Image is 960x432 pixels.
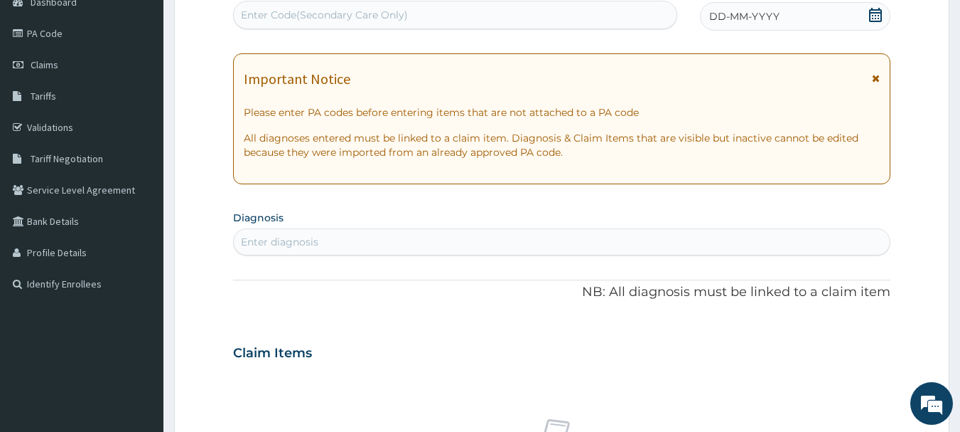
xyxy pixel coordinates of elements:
[241,8,408,22] div: Enter Code(Secondary Care Only)
[233,283,891,302] p: NB: All diagnosis must be linked to a claim item
[74,80,239,98] div: Chat with us now
[244,131,880,159] p: All diagnoses entered must be linked to a claim item. Diagnosis & Claim Items that are visible bu...
[82,127,196,270] span: We're online!
[7,284,271,334] textarea: Type your message and hit 'Enter'
[244,105,880,120] p: Please enter PA codes before entering items that are not attached to a PA code
[233,211,284,225] label: Diagnosis
[26,71,58,107] img: d_794563401_company_1708531726252_794563401
[31,152,103,165] span: Tariff Negotiation
[241,235,318,249] div: Enter diagnosis
[244,71,350,87] h1: Important Notice
[233,7,267,41] div: Minimize live chat window
[31,90,56,102] span: Tariffs
[31,58,58,71] span: Claims
[233,346,312,362] h3: Claim Items
[709,9,780,23] span: DD-MM-YYYY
